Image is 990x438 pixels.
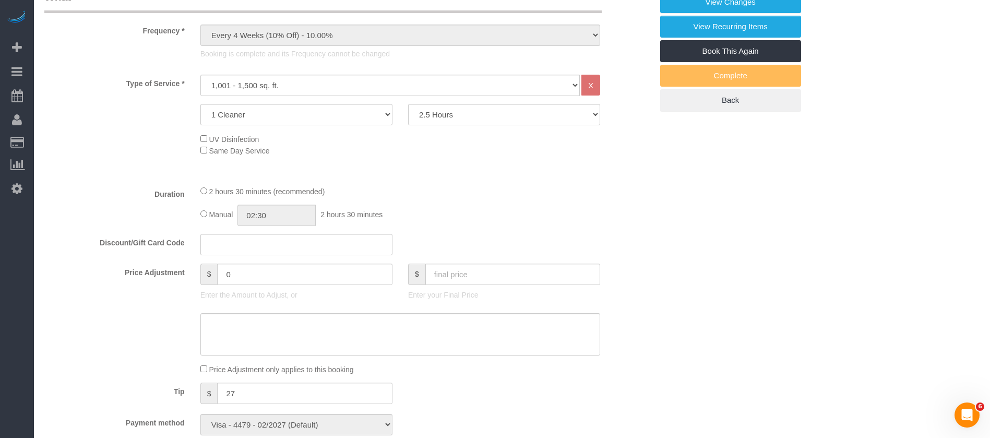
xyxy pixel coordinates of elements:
[37,234,193,248] label: Discount/Gift Card Code
[660,40,801,62] a: Book This Again
[209,365,354,374] span: Price Adjustment only applies to this booking
[209,187,325,196] span: 2 hours 30 minutes (recommended)
[37,75,193,89] label: Type of Service *
[200,264,218,285] span: $
[200,290,392,300] p: Enter the Amount to Adjust, or
[425,264,600,285] input: final price
[660,16,801,38] a: View Recurring Items
[209,147,270,155] span: Same Day Service
[408,290,600,300] p: Enter your Final Price
[37,185,193,199] label: Duration
[209,210,233,219] span: Manual
[209,135,259,144] span: UV Disinfection
[408,264,425,285] span: $
[200,383,218,404] span: $
[976,403,984,411] span: 6
[660,89,801,111] a: Back
[200,49,600,59] p: Booking is complete and its Frequency cannot be changed
[37,22,193,36] label: Frequency *
[37,414,193,428] label: Payment method
[37,383,193,397] label: Tip
[6,10,27,25] img: Automaid Logo
[37,264,193,278] label: Price Adjustment
[320,210,383,219] span: 2 hours 30 minutes
[955,403,980,428] iframe: Intercom live chat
